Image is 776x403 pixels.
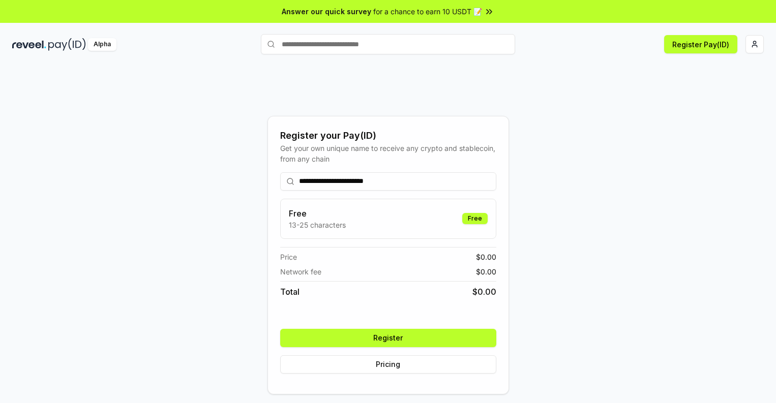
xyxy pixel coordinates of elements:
[282,6,371,17] span: Answer our quick survey
[472,286,496,298] span: $ 0.00
[280,252,297,262] span: Price
[289,220,346,230] p: 13-25 characters
[289,207,346,220] h3: Free
[664,35,737,53] button: Register Pay(ID)
[280,143,496,164] div: Get your own unique name to receive any crypto and stablecoin, from any chain
[462,213,488,224] div: Free
[88,38,116,51] div: Alpha
[280,129,496,143] div: Register your Pay(ID)
[476,266,496,277] span: $ 0.00
[476,252,496,262] span: $ 0.00
[12,38,46,51] img: reveel_dark
[373,6,482,17] span: for a chance to earn 10 USDT 📝
[280,355,496,374] button: Pricing
[280,266,321,277] span: Network fee
[48,38,86,51] img: pay_id
[280,329,496,347] button: Register
[280,286,300,298] span: Total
